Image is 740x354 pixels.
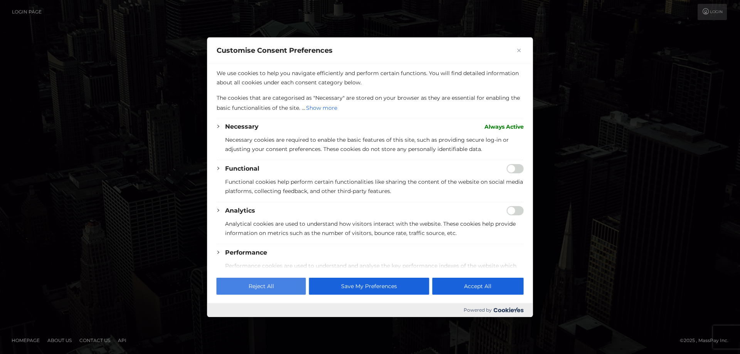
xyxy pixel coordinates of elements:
[507,206,524,215] input: Enable Analytics
[225,164,259,173] button: Functional
[217,93,524,113] p: The cookies that are categorised as "Necessary" are stored on your browser as they are essential ...
[484,122,524,131] span: Always Active
[225,219,524,238] p: Analytical cookies are used to understand how visitors interact with the website. These cookies h...
[217,46,333,55] span: Customise Consent Preferences
[225,177,524,196] p: Functional cookies help perform certain functionalities like sharing the content of the website o...
[507,164,524,173] input: Enable Functional
[207,37,533,317] div: Customise Consent Preferences
[225,206,255,215] button: Analytics
[225,248,267,257] button: Performance
[225,122,259,131] button: Necessary
[217,69,524,87] p: We use cookies to help you navigate efficiently and perform certain functions. You will find deta...
[309,278,429,295] button: Save My Preferences
[225,135,524,154] p: Necessary cookies are required to enable the basic features of this site, such as providing secur...
[217,278,306,295] button: Reject All
[207,303,533,317] div: Powered by
[305,102,338,113] button: Show more
[517,49,521,52] img: Close
[515,46,524,55] button: Close
[494,307,524,312] img: Cookieyes logo
[432,278,523,295] button: Accept All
